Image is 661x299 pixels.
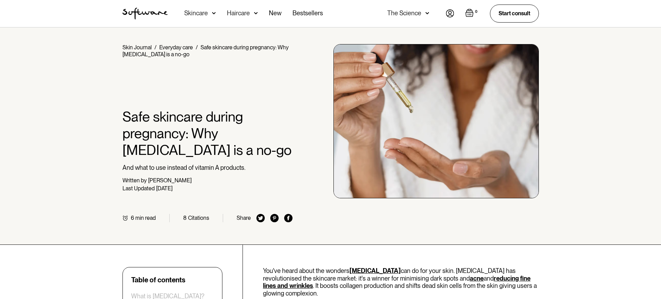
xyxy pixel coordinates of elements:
[263,267,539,297] p: You've heard about the wonders can do for your skin. [MEDICAL_DATA] has revolutionised the skinca...
[387,10,421,17] div: The Science
[470,275,484,282] a: acne
[122,185,155,192] div: Last Updated
[131,276,185,284] div: Table of contents
[131,215,134,221] div: 6
[154,44,156,51] div: /
[122,164,293,172] p: And what to use instead of vitamin A products.
[122,177,147,184] div: Written by
[122,8,168,19] a: home
[148,177,192,184] div: [PERSON_NAME]
[254,10,258,17] img: arrow down
[490,5,539,22] a: Start consult
[183,215,187,221] div: 8
[227,10,250,17] div: Haircare
[184,10,208,17] div: Skincare
[135,215,156,221] div: min read
[237,215,251,221] div: Share
[284,214,293,222] img: facebook icon
[196,44,198,51] div: /
[122,44,289,58] div: Safe skincare during pregnancy: Why [MEDICAL_DATA] is a no-go
[122,108,293,158] h1: Safe skincare during pregnancy: Why [MEDICAL_DATA] is a no-go
[474,9,479,15] div: 0
[212,10,216,17] img: arrow down
[122,44,152,51] a: Skin Journal
[263,275,531,290] a: reducing fine lines and wrinkles
[349,267,401,274] a: [MEDICAL_DATA]
[256,214,265,222] img: twitter icon
[159,44,193,51] a: Everyday care
[465,9,479,18] a: Open empty cart
[188,215,209,221] div: Citations
[122,8,168,19] img: Software Logo
[270,214,279,222] img: pinterest icon
[425,10,429,17] img: arrow down
[156,185,172,192] div: [DATE]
